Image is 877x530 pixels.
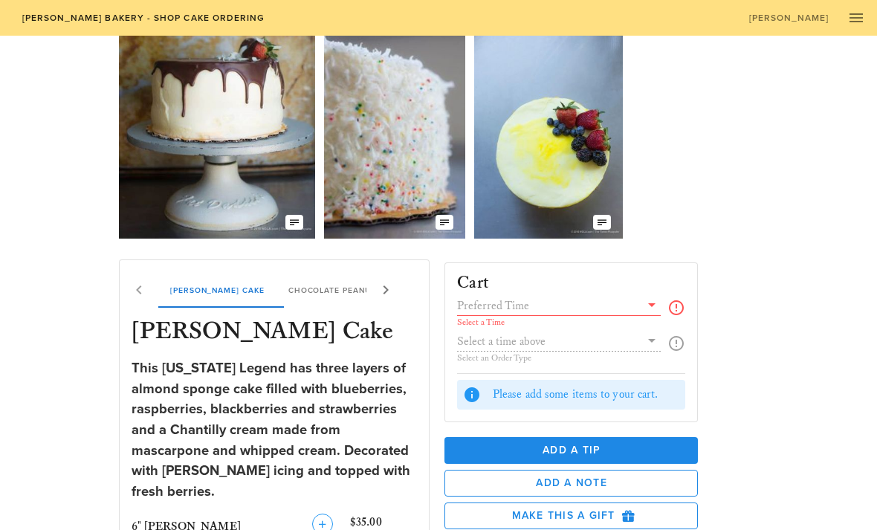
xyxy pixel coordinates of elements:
[739,7,838,28] a: [PERSON_NAME]
[457,296,640,315] input: Preferred Time
[456,444,686,456] span: Add a Tip
[444,437,698,464] button: Add a Tip
[457,509,685,523] span: Make this a Gift
[129,317,420,349] h3: [PERSON_NAME] Cake
[457,275,489,292] h3: Cart
[132,358,417,502] div: This [US_STATE] Legend has three layers of almond sponge cake filled with blueberries, raspberrie...
[444,470,698,497] button: Add a Note
[21,13,265,23] span: [PERSON_NAME] Bakery - Shop Cake Ordering
[119,27,315,239] img: adomffm5ftbblbfbeqkk.jpg
[474,27,623,239] img: vfgkldhn9pjhkwzhnerr.webp
[444,502,698,529] button: Make this a Gift
[493,387,679,403] div: Please add some items to your cart.
[158,272,276,308] div: [PERSON_NAME] Cake
[457,318,661,327] div: Select a Time
[748,13,829,23] span: [PERSON_NAME]
[457,476,685,489] span: Add a Note
[324,27,465,239] img: qzl0ivbhpoir5jt3lnxe.jpg
[276,272,469,308] div: Chocolate Peanut Butter Cup Cake
[12,7,274,28] a: [PERSON_NAME] Bakery - Shop Cake Ordering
